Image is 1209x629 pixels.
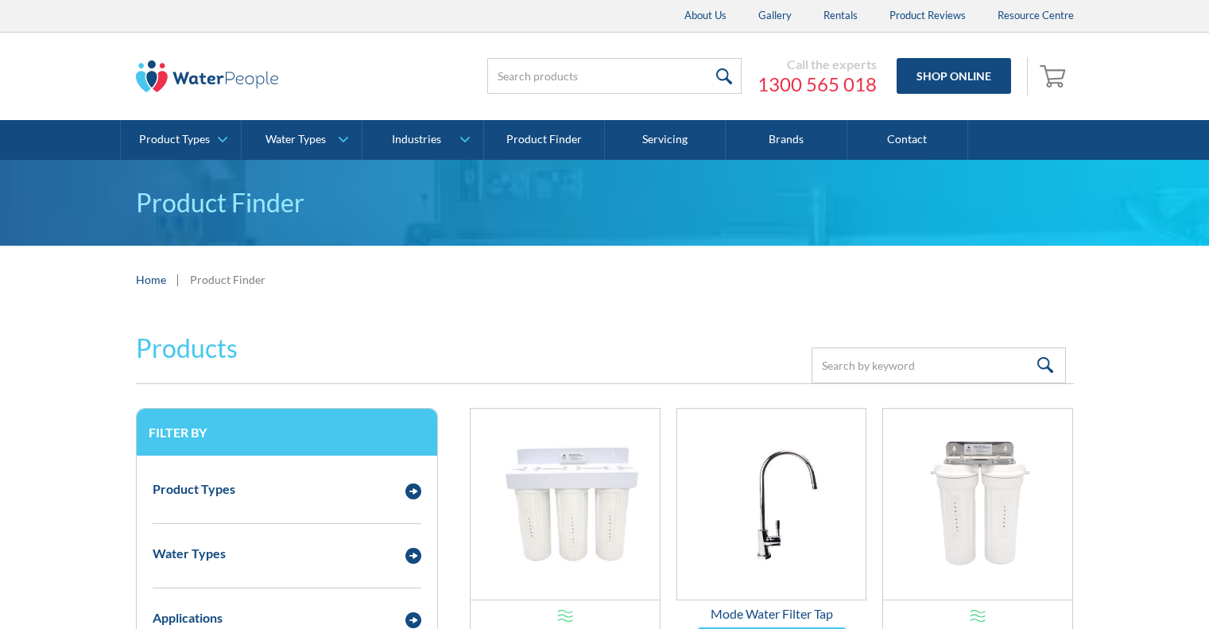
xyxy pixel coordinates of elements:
div: Industries [392,133,441,146]
a: Contact [847,120,968,160]
a: 1300 565 018 [758,72,877,96]
img: Mode Water Filter Tap [677,409,866,600]
div: Product Finder [190,271,265,288]
a: Product Finder [484,120,605,160]
a: Brands [726,120,847,160]
h2: Products [136,329,238,367]
div: Water Types [265,133,326,146]
img: shopping cart [1040,63,1070,88]
div: | [174,270,182,289]
div: Product Types [139,133,210,146]
h3: Filter by [149,425,425,440]
a: Home [136,271,166,288]
a: Industries [362,120,482,160]
div: Call the experts [758,56,877,72]
a: Open cart [1036,57,1074,95]
img: Aquakleen Twin Virus Plus Filter System [883,409,1072,600]
div: Water Types [153,544,226,563]
h1: Product Finder [136,184,1074,222]
input: Search by keyword [812,348,1066,383]
div: Mode Water Filter Tap [676,604,867,623]
a: Product Types [121,120,241,160]
div: Applications [153,608,223,627]
a: Servicing [605,120,726,160]
input: Search products [487,58,742,94]
img: The Water People [136,60,279,92]
a: Water Types [242,120,362,160]
div: Product Types [153,480,235,499]
img: Aquakleen Triple Fluoride And Virus Plus Filter System [471,409,660,600]
a: Shop Online [897,58,1011,94]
